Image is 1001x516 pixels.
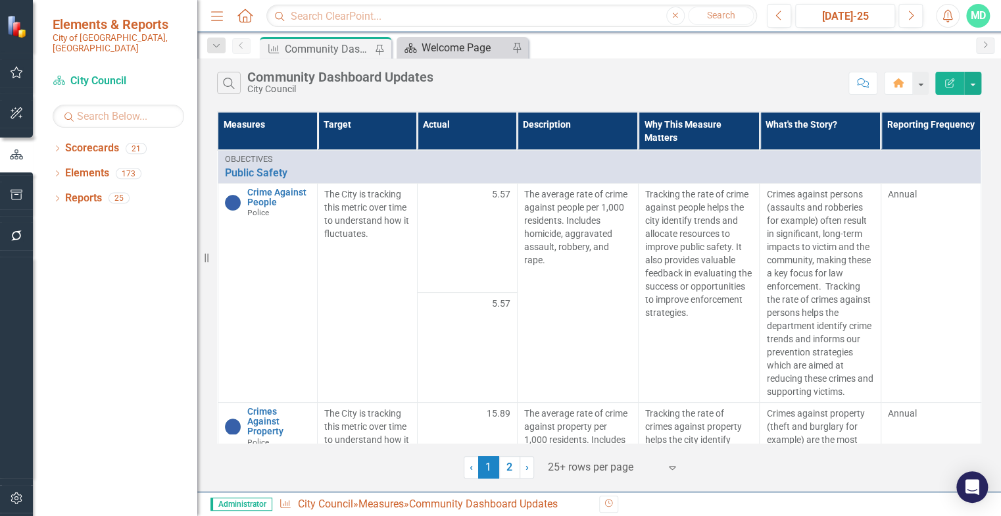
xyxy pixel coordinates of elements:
[524,408,627,511] span: The average rate of crime against property per 1,000 residents. Includes commercial burglary, res...
[225,167,974,179] a: Public Safety
[525,461,529,473] span: ›
[800,9,891,24] div: [DATE]-25
[688,7,754,25] button: Search
[53,16,184,32] span: Elements & Reports
[247,438,269,447] span: Police
[218,183,318,402] td: Double-Click to Edit Right Click for Context Menu
[422,39,508,56] div: Welcome Page
[116,168,141,179] div: 173
[109,193,130,204] div: 25
[225,155,974,164] div: Objectives
[324,189,409,239] span: The City is tracking this metric over time to understand how it fluctuates.
[956,471,988,503] div: Open Intercom Messenger
[225,195,241,211] img: Tracking
[645,188,752,319] p: Tracking the rate of crime against people helps the city identify trends and allocate resources t...
[499,456,520,478] a: 2
[408,498,557,510] div: Community Dashboard Updates
[279,497,589,512] div: » »
[53,105,184,128] input: Search Below...
[881,183,981,402] td: Double-Click to Edit
[517,183,638,402] td: Double-Click to Edit
[888,407,974,420] div: Annual
[318,183,418,402] td: Double-Click to Edit
[247,407,311,437] a: Crimes Against Property
[524,189,627,265] span: The average rate of crime against people per 1,000 residents. Includes homicide, aggravated assau...
[7,15,30,38] img: ClearPoint Strategy
[492,297,510,310] span: 5.57
[247,188,311,208] a: Crime Against People
[53,32,184,54] small: City of [GEOGRAPHIC_DATA], [GEOGRAPHIC_DATA]
[297,498,353,510] a: City Council
[53,74,184,89] a: City Council
[470,461,473,473] span: ‹
[266,5,757,28] input: Search ClearPoint...
[706,10,735,20] span: Search
[478,456,499,478] span: 1
[225,419,241,434] img: Tracking
[65,191,102,206] a: Reports
[324,408,409,458] span: The City is tracking this metric over time to understand how it fluctuates.
[210,498,272,511] span: Administrator
[65,141,119,156] a: Scorecards
[285,41,372,57] div: Community Dashboard Updates
[400,39,508,56] a: Welcome Page
[247,70,433,84] div: Community Dashboard Updates
[358,498,403,510] a: Measures
[492,188,510,201] span: 5.57
[218,150,981,183] td: Double-Click to Edit Right Click for Context Menu
[247,84,433,94] div: City Council
[795,4,895,28] button: [DATE]-25
[888,188,974,201] div: Annual
[65,166,109,181] a: Elements
[126,143,147,154] div: 21
[966,4,990,28] button: MD
[766,188,873,398] p: Crimes against persons (assaults and robberies for example) often result in significant, long-ter...
[487,407,510,420] span: 15.89
[247,208,269,217] span: Police
[760,183,881,402] td: Double-Click to Edit
[638,183,759,402] td: Double-Click to Edit
[417,293,517,403] td: Double-Click to Edit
